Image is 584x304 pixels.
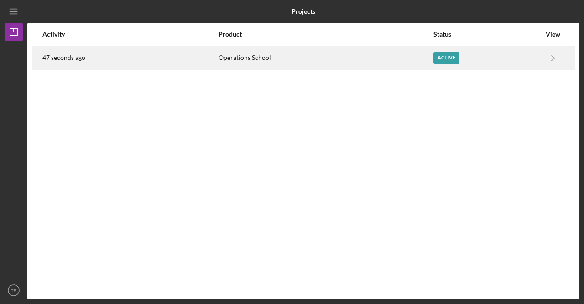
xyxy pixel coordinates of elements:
b: Projects [292,8,315,15]
text: TE [11,288,16,293]
div: Product [219,31,433,38]
div: Operations School [219,47,433,69]
div: Active [433,52,459,64]
div: Activity [42,31,218,38]
time: 2025-08-26 16:35 [42,54,85,61]
button: TE [5,281,23,299]
div: View [542,31,564,38]
div: Status [433,31,541,38]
